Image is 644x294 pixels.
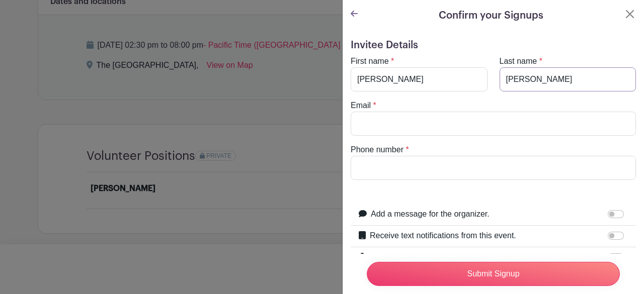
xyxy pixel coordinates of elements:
[351,55,389,67] label: First name
[351,144,404,156] label: Phone number
[624,8,636,20] button: Close
[351,100,371,112] label: Email
[351,39,636,51] h5: Invitee Details
[439,8,543,23] h5: Confirm your Signups
[371,208,490,220] label: Add a message for the organizer.
[370,251,606,263] p: Create a FREE account.
[367,262,620,286] input: Submit Signup
[370,230,516,242] label: Receive text notifications from this event.
[500,55,537,67] label: Last name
